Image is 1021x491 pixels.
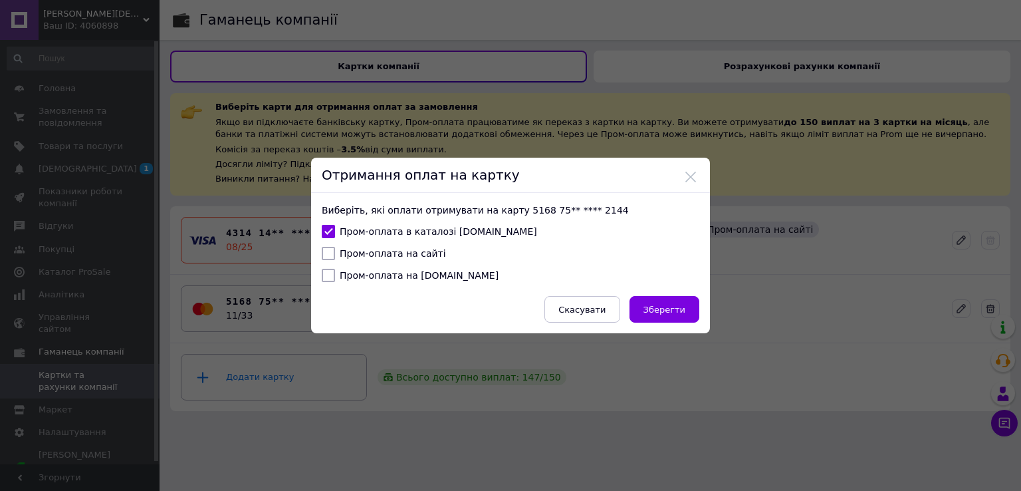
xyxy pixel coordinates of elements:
[558,305,606,315] span: Скасувати
[322,225,537,238] label: Пром-оплата в каталозі [DOMAIN_NAME]
[322,167,520,183] span: Отримання оплат на картку
[322,269,499,282] label: Пром-оплата на [DOMAIN_NAME]
[643,305,685,315] span: Зберегти
[322,247,446,260] label: Пром-оплата на сайті
[629,296,699,323] button: Зберегти
[322,204,699,217] p: Виберіть, які оплати отримувати на карту 5168 75** **** 2144
[544,296,620,323] button: Скасувати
